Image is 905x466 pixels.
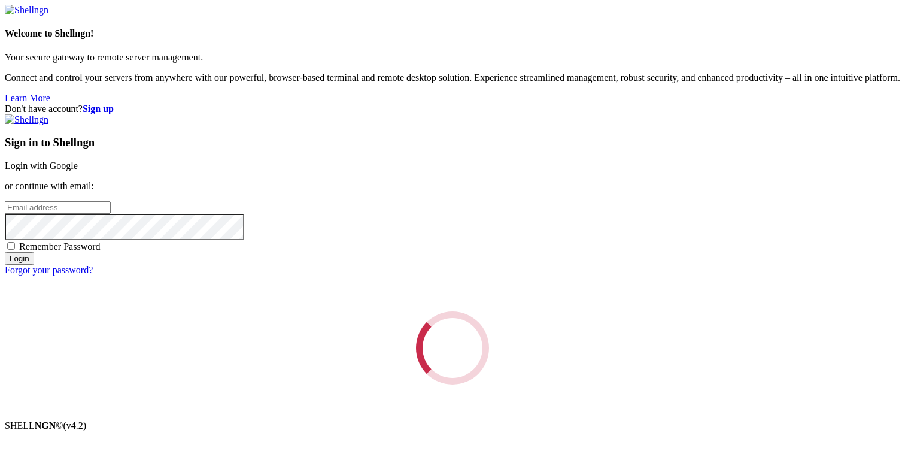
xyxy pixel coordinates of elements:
[5,28,900,39] h4: Welcome to Shellngn!
[5,52,900,63] p: Your secure gateway to remote server management.
[5,136,900,149] h3: Sign in to Shellngn
[5,252,34,265] input: Login
[19,241,101,252] span: Remember Password
[5,114,48,125] img: Shellngn
[63,420,87,431] span: 4.2.0
[5,104,900,114] div: Don't have account?
[5,265,93,275] a: Forgot your password?
[416,311,489,385] div: Loading...
[5,420,86,431] span: SHELL ©
[7,242,15,250] input: Remember Password
[5,161,78,171] a: Login with Google
[83,104,114,114] a: Sign up
[5,72,900,83] p: Connect and control your servers from anywhere with our powerful, browser-based terminal and remo...
[35,420,56,431] b: NGN
[5,5,48,16] img: Shellngn
[5,181,900,192] p: or continue with email:
[5,201,111,214] input: Email address
[5,93,50,103] a: Learn More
